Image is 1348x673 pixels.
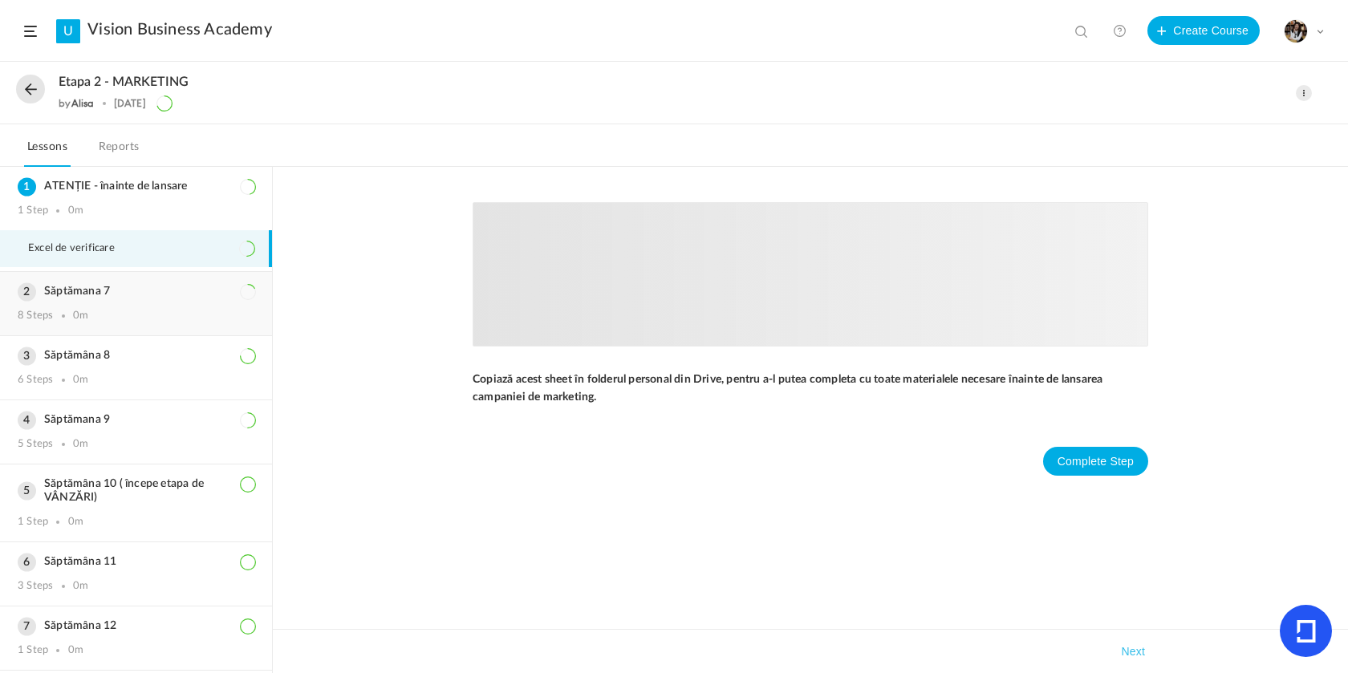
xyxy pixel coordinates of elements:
[18,477,254,505] h3: Săptămâna 10 ( începe etapa de VÂNZĂRI)
[18,310,53,322] div: 8 Steps
[87,20,272,39] a: Vision Business Academy
[18,374,53,387] div: 6 Steps
[59,98,94,109] div: by
[18,438,53,451] div: 5 Steps
[28,242,135,255] span: Excel de verificare
[56,19,80,43] a: U
[68,205,83,217] div: 0m
[73,438,88,451] div: 0m
[18,555,254,569] h3: Săptămâna 11
[18,205,48,217] div: 1 Step
[95,136,143,167] a: Reports
[1147,16,1260,45] button: Create Course
[73,374,88,387] div: 0m
[18,516,48,529] div: 1 Step
[18,619,254,633] h3: Săptămâna 12
[18,285,254,298] h3: Săptămana 7
[73,310,88,322] div: 0m
[59,75,189,90] span: Etapa 2 - MARKETING
[68,644,83,657] div: 0m
[114,98,146,109] div: [DATE]
[24,136,71,167] a: Lessons
[18,580,53,593] div: 3 Steps
[73,580,88,593] div: 0m
[1285,20,1307,43] img: tempimagehs7pti.png
[68,516,83,529] div: 0m
[473,374,1106,403] strong: Copiază acest sheet în folderul personal din Drive, pentru a-l putea completa cu toate materialel...
[71,97,95,109] a: Alisa
[18,180,254,193] h3: ATENȚIE - înainte de lansare
[1118,642,1148,661] button: Next
[18,413,254,427] h3: Săptămana 9
[1043,447,1148,476] button: Complete Step
[18,349,254,363] h3: Săptămâna 8
[18,644,48,657] div: 1 Step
